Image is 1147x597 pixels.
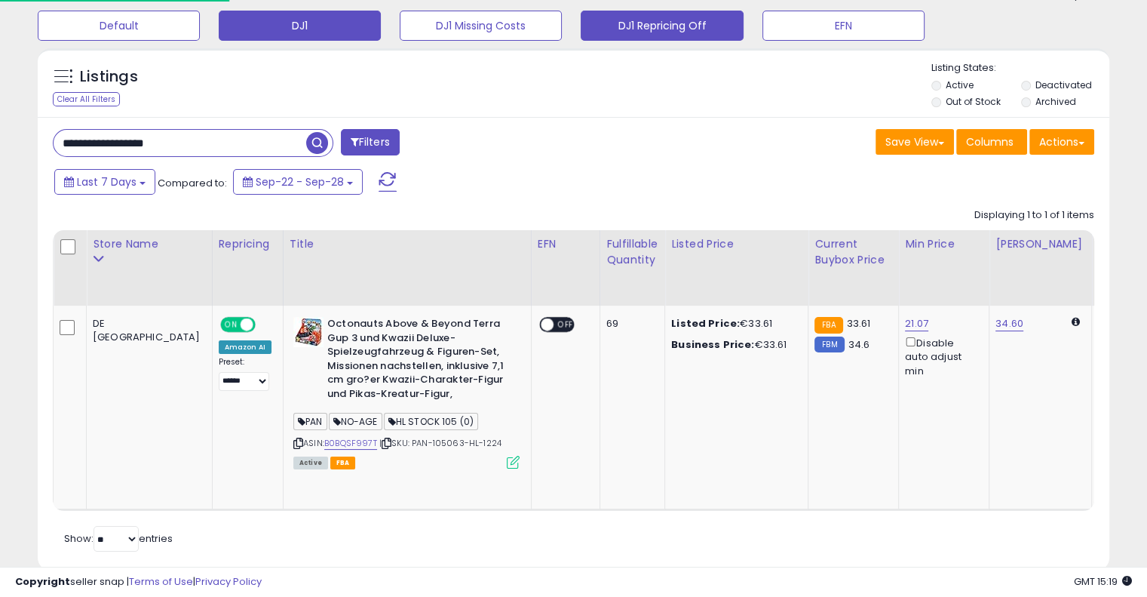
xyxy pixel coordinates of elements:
[581,11,743,41] button: DJ1 Repricing Off
[77,174,136,189] span: Last 7 Days
[1074,574,1132,589] span: 2025-10-6 15:19 GMT
[324,437,377,450] a: B0BQSF997T
[1035,78,1091,91] label: Deactivated
[53,92,120,106] div: Clear All Filters
[15,575,262,589] div: seller snap | |
[762,11,925,41] button: EFN
[814,236,892,268] div: Current Buybox Price
[814,317,842,334] small: FBA
[995,236,1085,252] div: [PERSON_NAME]
[384,413,479,430] span: HL STOCK 105 (0)
[379,437,501,449] span: | SKU: PAN-105063-HL-1224
[293,413,327,430] span: PAN
[38,11,200,41] button: Default
[671,338,796,352] div: €33.61
[671,337,754,352] b: Business Price:
[554,319,578,331] span: OFF
[329,413,382,430] span: NO-AGE
[848,337,870,352] span: 34.6
[1029,129,1094,155] button: Actions
[330,457,356,469] span: FBA
[341,129,400,155] button: Filters
[93,236,206,252] div: Store Name
[54,169,155,195] button: Last 7 Days
[129,574,193,589] a: Terms of Use
[219,11,381,41] button: DJ1
[293,457,328,469] span: All listings currently available for purchase on Amazon
[905,236,983,252] div: Min Price
[293,317,520,467] div: ASIN:
[219,236,277,252] div: Repricing
[847,316,871,331] span: 33.61
[64,531,173,546] span: Show: entries
[814,337,844,352] small: FBM
[195,574,262,589] a: Privacy Policy
[606,236,658,268] div: Fulfillable Quantity
[233,169,363,195] button: Sep-22 - Sep-28
[931,61,1109,75] p: Listing States:
[1035,95,1075,108] label: Archived
[80,66,138,88] h5: Listings
[253,319,277,331] span: OFF
[671,317,796,331] div: €33.61
[974,208,1094,223] div: Displaying 1 to 1 of 1 items
[15,574,70,589] strong: Copyright
[222,319,241,331] span: ON
[219,357,271,391] div: Preset:
[290,236,525,252] div: Title
[966,134,1014,149] span: Columns
[946,95,1001,108] label: Out of Stock
[946,78,974,91] label: Active
[400,11,562,41] button: DJ1 Missing Costs
[905,316,928,331] a: 21.07
[995,316,1023,331] a: 34.60
[671,236,802,252] div: Listed Price
[905,334,977,378] div: Disable auto adjust min
[327,317,511,405] b: Octonauts Above & Beyond Terra Gup 3 und Kwazii Deluxe-Spielzeugfahrzeug & Figuren-Set, Missionen...
[219,340,271,354] div: Amazon AI
[293,317,324,347] img: 51a0GqYLLvL._SL40_.jpg
[538,236,593,252] div: EFN
[93,317,201,344] div: DE [GEOGRAPHIC_DATA]
[956,129,1027,155] button: Columns
[256,174,344,189] span: Sep-22 - Sep-28
[671,316,740,331] b: Listed Price:
[158,176,227,190] span: Compared to:
[606,317,653,331] div: 69
[876,129,954,155] button: Save View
